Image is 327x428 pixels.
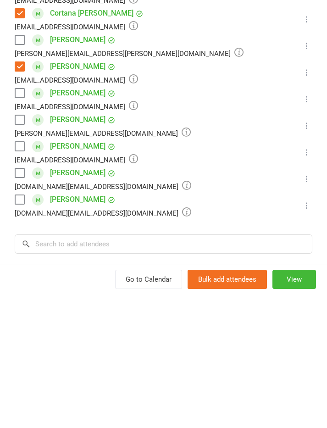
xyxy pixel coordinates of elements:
div: [DOMAIN_NAME][EMAIL_ADDRESS][DOMAIN_NAME] [15,341,191,353]
div: [EMAIL_ADDRESS][DOMAIN_NAME] [15,208,138,220]
a: [PERSON_NAME] [50,194,105,208]
a: Go to Calendar [115,404,182,423]
div: [EMAIL_ADDRESS][DOMAIN_NAME] [15,235,138,247]
a: Cortana [PERSON_NAME] [50,140,133,155]
a: [PERSON_NAME] [50,87,105,102]
button: View [272,404,316,423]
div: [EMAIL_ADDRESS][DOMAIN_NAME] [15,75,138,87]
a: [PERSON_NAME] [50,327,105,341]
a: [PERSON_NAME] [50,220,105,235]
a: [PERSON_NAME] [50,114,105,128]
button: Bulk add attendees [188,404,267,423]
div: [EMAIL_ADDRESS][DOMAIN_NAME] [15,155,138,167]
a: [PERSON_NAME] [50,247,105,261]
input: Search to add attendees [15,369,312,388]
div: [EMAIL_ADDRESS][DOMAIN_NAME] [15,102,138,114]
a: [PERSON_NAME] [50,273,105,288]
a: [PERSON_NAME] [50,167,105,182]
div: [EMAIL_ADDRESS][DOMAIN_NAME] [15,128,138,140]
div: [EMAIL_ADDRESS][DOMAIN_NAME] [15,288,138,300]
div: [DOMAIN_NAME][EMAIL_ADDRESS][DOMAIN_NAME] [15,315,191,327]
div: [EMAIL_ADDRESS][DOMAIN_NAME] [15,49,138,61]
div: [PERSON_NAME][EMAIL_ADDRESS][DOMAIN_NAME] [15,261,191,273]
a: [PERSON_NAME] [50,61,105,75]
div: [PERSON_NAME][EMAIL_ADDRESS][PERSON_NAME][DOMAIN_NAME] [15,182,244,194]
a: [PERSON_NAME] [50,34,105,49]
a: [PERSON_NAME] [50,300,105,315]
